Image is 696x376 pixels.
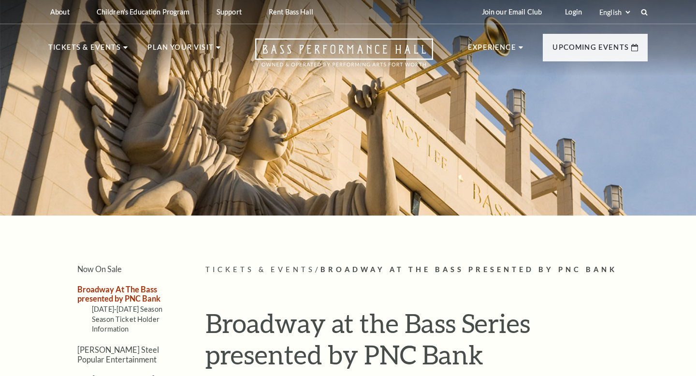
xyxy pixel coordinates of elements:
[468,42,516,59] p: Experience
[77,285,160,303] a: Broadway At The Bass presented by PNC Bank
[205,265,315,274] span: Tickets & Events
[48,42,121,59] p: Tickets & Events
[205,264,648,276] p: /
[597,8,632,17] select: Select:
[147,42,214,59] p: Plan Your Visit
[217,8,242,16] p: Support
[77,264,122,274] a: Now On Sale
[320,265,617,274] span: Broadway At The Bass presented by PNC Bank
[50,8,70,16] p: About
[97,8,189,16] p: Children's Education Program
[92,305,162,313] a: [DATE]-[DATE] Season
[92,315,159,333] a: Season Ticket Holder Information
[269,8,313,16] p: Rent Bass Hall
[77,345,159,363] a: [PERSON_NAME] Steel Popular Entertainment
[552,42,629,59] p: Upcoming Events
